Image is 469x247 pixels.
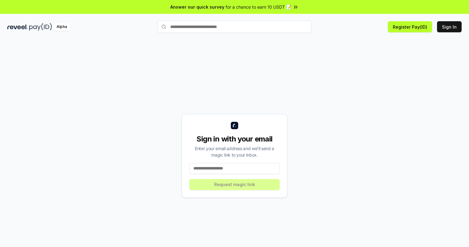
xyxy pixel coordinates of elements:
div: Sign in with your email [189,134,280,144]
span: Answer our quick survey [170,4,224,10]
div: Enter your email address and we’ll send a magic link to your inbox. [189,145,280,158]
button: Register Pay(ID) [388,21,432,32]
img: reveel_dark [7,23,28,31]
img: pay_id [29,23,52,31]
button: Sign In [437,21,462,32]
img: logo_small [231,122,238,129]
span: for a chance to earn 10 USDT 📝 [226,4,291,10]
div: Alpha [53,23,70,31]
